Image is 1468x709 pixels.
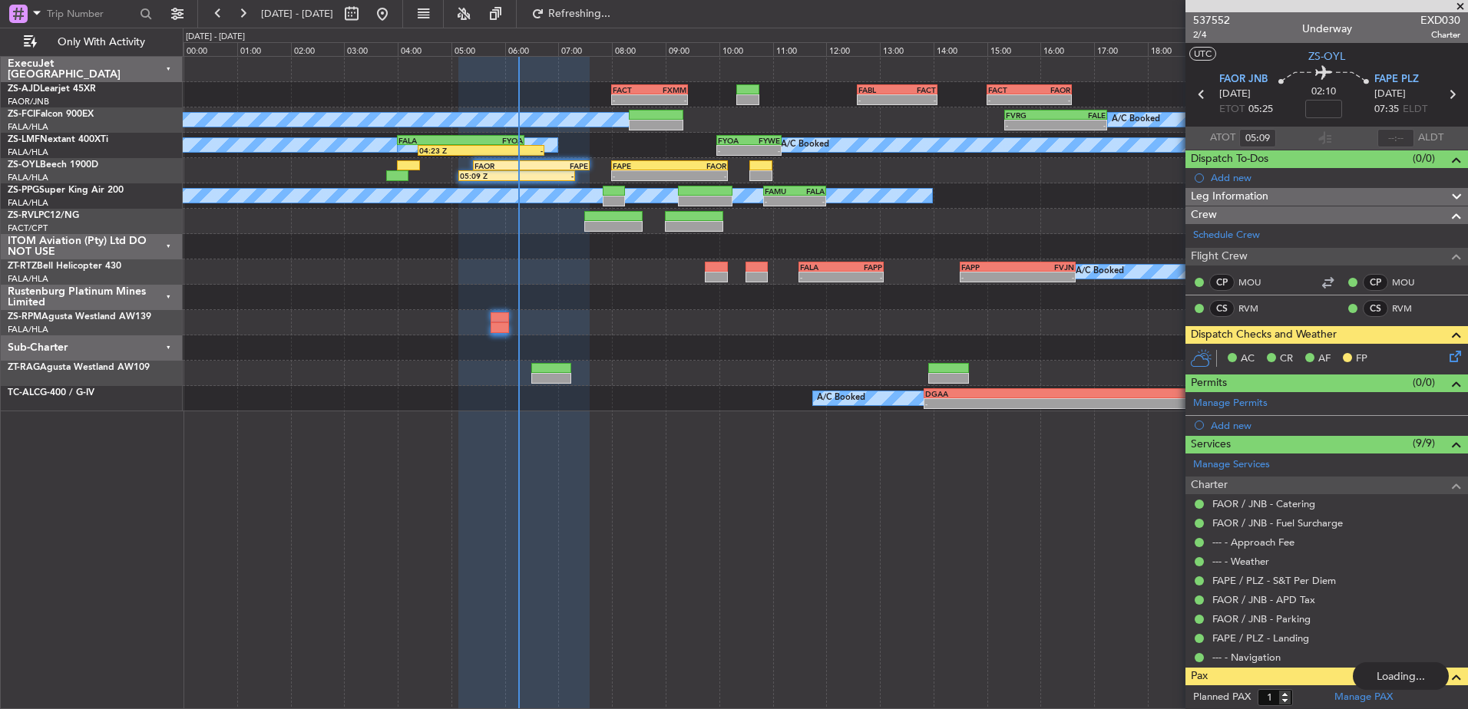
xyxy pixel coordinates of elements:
a: ZS-LMFNextant 400XTi [8,135,108,144]
a: FALA/HLA [8,197,48,209]
div: FAOR [670,161,726,170]
a: ZS-PPGSuper King Air 200 [8,186,124,195]
div: FALA [800,262,841,272]
span: Only With Activity [40,37,162,48]
div: - [841,272,882,282]
div: - [481,146,544,155]
span: 02:10 [1311,84,1336,100]
div: FALA [398,136,461,145]
div: FVRG [1006,110,1056,120]
button: Only With Activity [17,30,167,54]
a: Manage Permits [1193,396,1268,411]
div: - [765,196,795,206]
div: FVJN [1018,262,1075,272]
span: (0/0) [1413,374,1435,391]
div: - [670,171,726,180]
div: FYWE [749,136,780,145]
a: FAOR / JNB - Parking [1212,612,1311,625]
div: - [795,196,825,206]
div: 04:00 [398,42,451,56]
div: 02:00 [291,42,345,56]
span: EXD030 [1420,12,1460,28]
div: Loading... [1353,662,1449,690]
div: FAPP [961,262,1018,272]
span: Pax [1191,668,1208,685]
div: 04:23 Z [419,146,481,155]
div: 11:00 [773,42,827,56]
div: - [517,171,574,180]
span: Charter [1420,28,1460,41]
a: ZS-FCIFalcon 900EX [8,110,94,119]
div: Underway [1302,21,1352,37]
div: 14:00 [934,42,987,56]
a: FAOR / JNB - Catering [1212,497,1315,510]
span: [DATE] [1219,87,1251,102]
a: FAPE / PLZ - S&T Per Diem [1212,574,1336,587]
span: Leg Information [1191,188,1268,206]
label: Planned PAX [1193,690,1251,705]
div: 13:00 [880,42,934,56]
span: Flight Crew [1191,248,1248,265]
a: FACT/CPT [8,223,48,234]
span: 537552 [1193,12,1230,28]
a: Manage Services [1193,457,1270,473]
input: --:-- [1239,129,1276,147]
a: TC-ALCG-400 / G-IV [8,388,94,397]
div: FABL [858,85,898,94]
div: - [898,95,937,104]
span: FP [1356,351,1367,367]
a: ZS-AJDLearjet 45XR [8,84,96,94]
span: ZS-PPG [8,186,39,195]
div: - [1029,95,1070,104]
span: ZS-RVL [8,211,38,220]
span: 2/4 [1193,28,1230,41]
span: ETOT [1219,102,1245,117]
a: ZS-RPMAgusta Westland AW139 [8,312,151,322]
div: 08:00 [612,42,666,56]
div: - [1006,120,1056,130]
div: FYOA [461,136,523,145]
div: - [650,95,686,104]
div: 05:09 Z [460,171,517,180]
span: Dispatch Checks and Weather [1191,326,1337,344]
a: MOU [1238,275,1273,289]
div: FACT [988,85,1029,94]
span: FAPE PLZ [1374,72,1419,87]
div: - [961,272,1018,282]
div: 18:00 [1148,42,1202,56]
span: TC-ALC [8,388,40,397]
span: (9/9) [1413,435,1435,451]
a: FAPE / PLZ - Landing [1212,632,1309,645]
div: - [613,95,650,104]
span: ELDT [1403,102,1427,117]
span: [DATE] - [DATE] [261,7,333,21]
span: Permits [1191,374,1227,392]
div: 09:00 [666,42,719,56]
div: FAPP [841,262,882,272]
div: Add new [1211,419,1460,432]
a: FAOR / JNB - Fuel Surcharge [1212,516,1343,529]
div: - [988,95,1029,104]
span: ZT-RTZ [8,262,37,271]
div: [DATE] - [DATE] [186,31,245,44]
span: Refreshing... [547,8,612,19]
span: FAOR JNB [1219,72,1268,87]
div: 03:00 [344,42,398,56]
div: FAOR [1083,389,1240,398]
div: 10:00 [719,42,773,56]
div: FAPE [531,161,588,170]
div: 17:00 [1094,42,1148,56]
div: 06:00 [505,42,559,56]
span: ZS-LMF [8,135,40,144]
div: FAOR [1029,85,1070,94]
div: CS [1363,300,1388,317]
span: ZS-FCI [8,110,35,119]
input: --:-- [1377,129,1414,147]
div: FALE [1056,110,1106,120]
a: ZT-RTZBell Helicopter 430 [8,262,121,271]
div: CP [1363,274,1388,291]
div: - [925,399,1083,408]
div: FACT [613,85,650,94]
a: FAOR/JNB [8,96,49,107]
a: RVM [1238,302,1273,315]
